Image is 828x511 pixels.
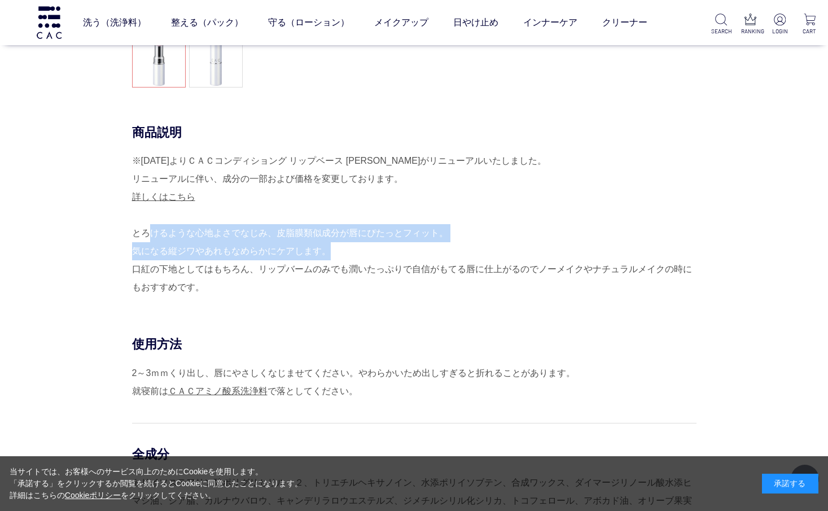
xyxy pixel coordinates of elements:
[741,14,760,36] a: RANKING
[132,152,696,296] div: ※[DATE]よりＣＡＣコンディショング リップベース [PERSON_NAME]がリニューアルいたしました。 リニューアルに伴い、成分の一部および価格を変更しております。 とろけるような心地よ...
[132,446,696,462] div: 全成分
[800,14,819,36] a: CART
[374,7,428,38] a: メイクアップ
[770,27,790,36] p: LOGIN
[132,364,696,400] div: 2～3ｍｍくり出し、唇にやさしくなじませてください。やわらかいため出しすぎると折れることがあります。 就寝前は で落としてください。
[10,466,303,501] div: 当サイトでは、お客様へのサービス向上のためにCookieを使用します。 「承諾する」をクリックするか閲覧を続けるとCookieに同意したことになります。 詳細はこちらの をクリックしてください。
[453,7,498,38] a: 日やけ止め
[65,491,121,500] a: Cookieポリシー
[762,474,818,493] div: 承諾する
[171,7,243,38] a: 整える（パック）
[35,6,63,38] img: logo
[711,14,730,36] a: SEARCH
[741,27,760,36] p: RANKING
[132,192,195,202] a: 詳しくはこちら
[268,7,349,38] a: 守る（ローション）
[602,7,647,38] a: クリーナー
[523,7,577,38] a: インナーケア
[770,14,790,36] a: LOGIN
[132,336,696,352] div: 使用方法
[168,386,268,396] a: ＣＡＣアミノ酸系洗浄料
[711,27,730,36] p: SEARCH
[132,124,696,141] div: 商品説明
[83,7,146,38] a: 洗う（洗浄料）
[800,27,819,36] p: CART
